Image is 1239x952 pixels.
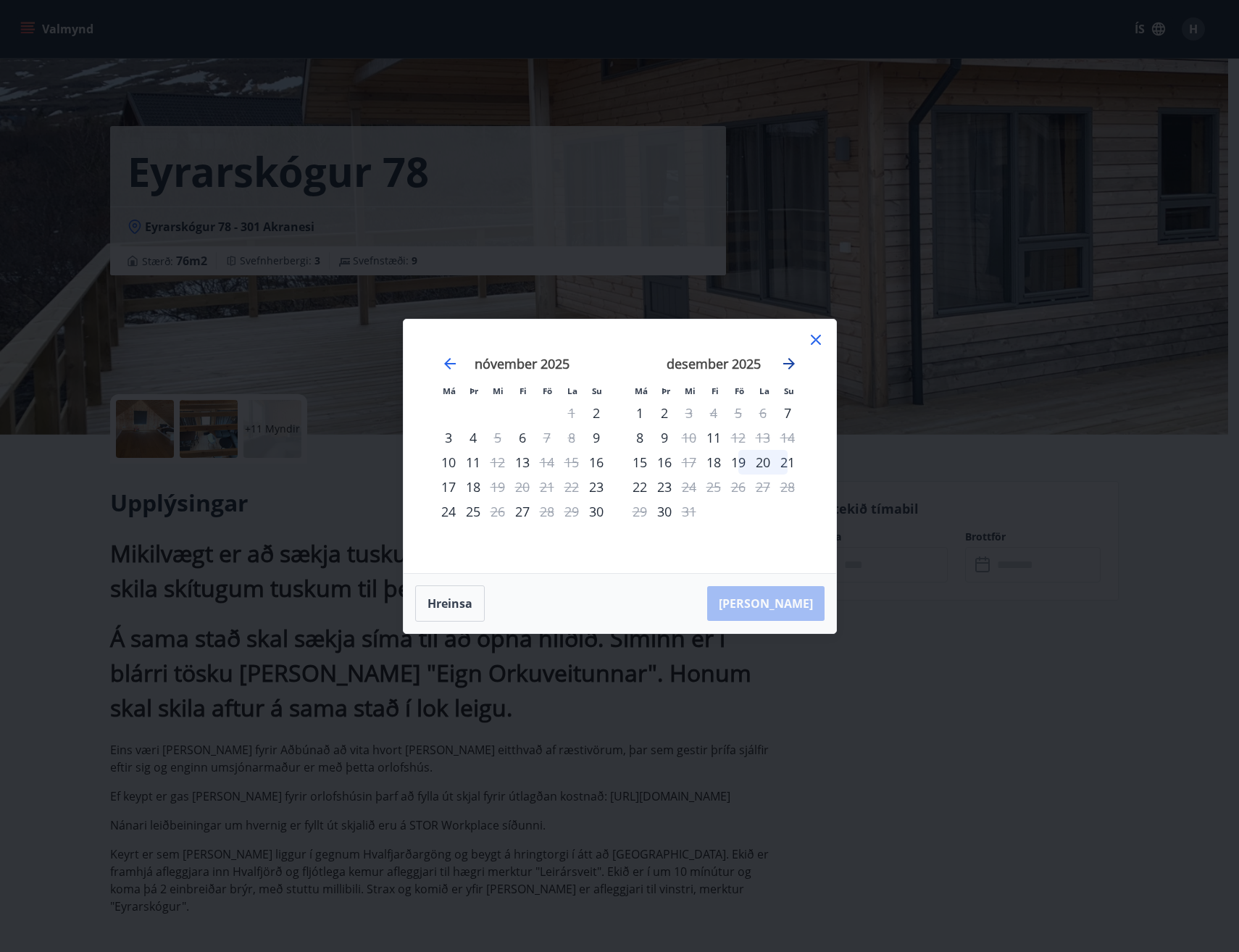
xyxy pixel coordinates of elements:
[751,425,775,450] td: Not available. laugardagur, 13. desember 2025
[627,450,652,475] div: Aðeins innritun í boði
[780,355,798,372] div: Move forward to switch to the next month.
[535,450,559,475] td: Not available. föstudagur, 14. nóvember 2025
[775,425,800,450] td: Not available. sunnudagur, 14. desember 2025
[735,385,744,396] small: Fö
[461,475,485,499] td: Choose þriðjudagur, 18. nóvember 2025 as your check-in date. It’s available.
[627,499,652,524] td: Not available. mánudagur, 29. desember 2025
[627,450,652,475] td: Choose mánudagur, 15. desember 2025 as your check-in date. It’s available.
[677,450,701,475] div: Aðeins útritun í boði
[652,475,677,499] td: Choose þriðjudagur, 23. desember 2025 as your check-in date. It’s available.
[584,425,609,450] td: Choose sunnudagur, 9. nóvember 2025 as your check-in date. It’s available.
[436,425,461,450] td: Choose mánudagur, 3. nóvember 2025 as your check-in date. It’s available.
[685,385,696,396] small: Mi
[627,475,652,499] div: 22
[461,425,485,450] td: Choose þriðjudagur, 4. nóvember 2025 as your check-in date. It’s available.
[559,450,584,475] td: Not available. laugardagur, 15. nóvember 2025
[751,450,775,475] td: Choose laugardagur, 20. desember 2025 as your check-in date. It’s available.
[652,401,677,425] div: 2
[726,401,751,425] td: Not available. föstudagur, 5. desember 2025
[662,385,670,396] small: Þr
[535,425,559,450] div: Aðeins útritun í boði
[510,450,535,475] div: Aðeins innritun í boði
[567,385,577,396] small: La
[436,425,461,450] div: 3
[584,450,609,475] td: Choose sunnudagur, 16. nóvember 2025 as your check-in date. It’s available.
[584,401,609,425] div: Aðeins innritun í boði
[485,499,510,524] td: Not available. miðvikudagur, 26. nóvember 2025
[485,499,510,524] div: Aðeins útritun í boði
[493,385,504,396] small: Mi
[584,450,609,475] div: Aðeins innritun í boði
[635,385,648,396] small: Má
[461,499,485,524] div: 25
[652,475,677,499] div: 23
[461,475,485,499] div: 18
[775,450,800,475] td: Choose sunnudagur, 21. desember 2025 as your check-in date. It’s available.
[701,401,726,425] td: Not available. fimmtudagur, 4. desember 2025
[441,355,459,372] div: Move backward to switch to the previous month.
[559,425,584,450] td: Not available. laugardagur, 8. nóvember 2025
[652,425,677,450] div: 9
[485,450,510,475] td: Not available. miðvikudagur, 12. nóvember 2025
[535,499,559,524] td: Not available. föstudagur, 28. nóvember 2025
[677,475,701,499] div: Aðeins útritun í boði
[701,450,726,475] div: Aðeins innritun í boði
[584,475,609,499] td: Choose sunnudagur, 23. nóvember 2025 as your check-in date. It’s available.
[627,475,652,499] td: Choose mánudagur, 22. desember 2025 as your check-in date. It’s available.
[627,401,652,425] div: 1
[726,450,751,475] td: Choose föstudagur, 19. desember 2025 as your check-in date. It’s available.
[485,475,510,499] td: Not available. miðvikudagur, 19. nóvember 2025
[559,475,584,499] td: Not available. laugardagur, 22. nóvember 2025
[751,450,775,475] div: 20
[751,475,775,499] td: Not available. laugardagur, 27. desember 2025
[510,425,535,450] div: Aðeins innritun í boði
[436,499,461,524] div: 24
[627,401,652,425] td: Choose mánudagur, 1. desember 2025 as your check-in date. It’s available.
[652,499,677,524] div: Aðeins innritun í boði
[461,450,485,475] div: 11
[592,385,602,396] small: Su
[584,401,609,425] td: Choose sunnudagur, 2. nóvember 2025 as your check-in date. It’s available.
[751,401,775,425] td: Not available. laugardagur, 6. desember 2025
[701,450,726,475] td: Choose fimmtudagur, 18. desember 2025 as your check-in date. It’s available.
[677,499,701,524] div: Aðeins útritun í boði
[652,450,677,475] td: Choose þriðjudagur, 16. desember 2025 as your check-in date. It’s available.
[461,450,485,475] td: Choose þriðjudagur, 11. nóvember 2025 as your check-in date. It’s available.
[775,401,800,425] td: Choose sunnudagur, 7. desember 2025 as your check-in date. It’s available.
[775,450,800,475] div: 21
[475,355,570,372] strong: nóvember 2025
[726,475,751,499] td: Not available. föstudagur, 26. desember 2025
[421,337,819,556] div: Calendar
[784,385,794,396] small: Su
[461,499,485,524] td: Choose þriðjudagur, 25. nóvember 2025 as your check-in date. It’s available.
[584,425,609,450] div: Aðeins innritun í boði
[485,425,510,450] td: Not available. miðvikudagur, 5. nóvember 2025
[677,499,701,524] td: Not available. miðvikudagur, 31. desember 2025
[415,585,485,622] button: Hreinsa
[759,385,769,396] small: La
[701,425,726,450] div: Aðeins innritun í boði
[584,499,609,524] div: Aðeins innritun í boði
[485,425,510,450] div: Aðeins útritun í boði
[510,450,535,475] td: Choose fimmtudagur, 13. nóvember 2025 as your check-in date. It’s available.
[712,385,719,396] small: Fi
[436,499,461,524] td: Choose mánudagur, 24. nóvember 2025 as your check-in date. It’s available.
[677,401,701,425] td: Not available. miðvikudagur, 3. desember 2025
[677,425,701,450] div: Aðeins útritun í boði
[652,401,677,425] td: Choose þriðjudagur, 2. desember 2025 as your check-in date. It’s available.
[461,425,485,450] div: 4
[543,385,552,396] small: Fö
[535,475,559,499] td: Not available. föstudagur, 21. nóvember 2025
[535,425,559,450] td: Not available. föstudagur, 7. nóvember 2025
[510,499,535,524] td: Choose fimmtudagur, 27. nóvember 2025 as your check-in date. It’s available.
[652,425,677,450] td: Choose þriðjudagur, 9. desember 2025 as your check-in date. It’s available.
[652,450,677,475] div: 16
[520,385,527,396] small: Fi
[510,499,535,524] div: Aðeins innritun í boði
[510,475,535,499] td: Not available. fimmtudagur, 20. nóvember 2025
[535,450,559,475] div: Aðeins útritun í boði
[436,475,461,499] td: Choose mánudagur, 17. nóvember 2025 as your check-in date. It’s available.
[485,450,510,475] div: Aðeins útritun í boði
[443,385,456,396] small: Má
[485,475,510,499] div: Aðeins útritun í boði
